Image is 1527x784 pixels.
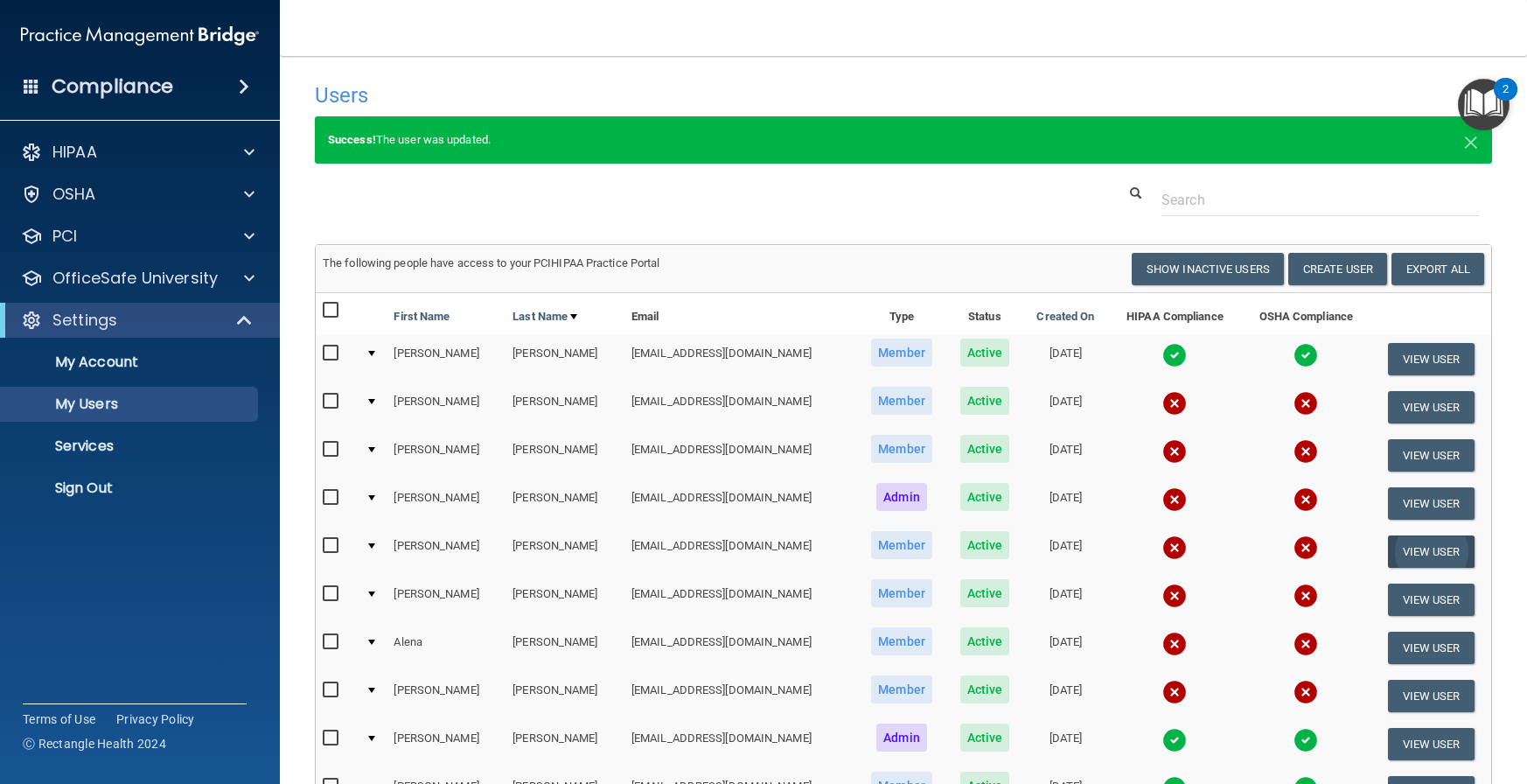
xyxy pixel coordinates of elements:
[11,479,250,497] p: Sign Out
[624,624,857,672] td: [EMAIL_ADDRESS][DOMAIN_NAME]
[116,710,195,728] a: Privacy Policy
[1162,487,1187,512] img: cross.ca9f0e7f.svg
[960,579,1010,607] span: Active
[1022,335,1108,383] td: [DATE]
[506,720,624,768] td: [PERSON_NAME]
[387,431,506,479] td: [PERSON_NAME]
[21,142,254,163] a: HIPAA
[21,184,254,205] a: OSHA
[11,395,250,413] p: My Users
[52,226,77,247] p: PCI
[1388,487,1475,520] button: View User
[387,624,506,672] td: Alena
[1022,479,1108,528] td: [DATE]
[960,627,1010,655] span: Active
[960,387,1010,415] span: Active
[624,720,857,768] td: [EMAIL_ADDRESS][DOMAIN_NAME]
[857,293,947,335] th: Type
[21,226,254,247] a: PCI
[323,256,660,269] span: The following people have access to your PCIHIPAA Practice Portal
[960,339,1010,367] span: Active
[1293,584,1318,608] img: cross.ca9f0e7f.svg
[1293,343,1318,367] img: tick.e7d51cea.svg
[315,116,1492,164] div: The user was updated.
[506,335,624,383] td: [PERSON_NAME]
[387,672,506,720] td: [PERSON_NAME]
[328,133,376,146] strong: Success!
[23,735,166,752] span: Ⓒ Rectangle Health 2024
[1022,576,1108,624] td: [DATE]
[876,724,927,752] span: Admin
[506,672,624,720] td: [PERSON_NAME]
[506,528,624,576] td: [PERSON_NAME]
[1022,383,1108,431] td: [DATE]
[1458,79,1510,130] button: Open Resource Center, 2 new notifications
[871,435,932,463] span: Member
[946,293,1022,335] th: Status
[1293,391,1318,416] img: cross.ca9f0e7f.svg
[1293,535,1318,560] img: cross.ca9f0e7f.svg
[1022,431,1108,479] td: [DATE]
[960,435,1010,463] span: Active
[624,335,857,383] td: [EMAIL_ADDRESS][DOMAIN_NAME]
[394,306,450,327] a: First Name
[1388,728,1475,760] button: View User
[624,576,857,624] td: [EMAIL_ADDRESS][DOMAIN_NAME]
[1463,129,1479,150] button: Close
[387,528,506,576] td: [PERSON_NAME]
[1162,439,1187,464] img: cross.ca9f0e7f.svg
[624,672,857,720] td: [EMAIL_ADDRESS][DOMAIN_NAME]
[506,624,624,672] td: [PERSON_NAME]
[1440,663,1506,730] iframe: Drift Widget Chat Controller
[1388,343,1475,375] button: View User
[1036,306,1094,327] a: Created On
[1162,584,1187,608] img: cross.ca9f0e7f.svg
[624,479,857,528] td: [EMAIL_ADDRESS][DOMAIN_NAME]
[1388,680,1475,712] button: View User
[512,306,577,327] a: Last Name
[624,383,857,431] td: [EMAIL_ADDRESS][DOMAIN_NAME]
[1293,680,1318,704] img: cross.ca9f0e7f.svg
[1288,253,1387,285] button: Create User
[1162,680,1187,704] img: cross.ca9f0e7f.svg
[21,310,254,331] a: Settings
[960,483,1010,511] span: Active
[387,383,506,431] td: [PERSON_NAME]
[315,84,991,107] h4: Users
[52,268,218,289] p: OfficeSafe University
[1132,253,1284,285] button: Show Inactive Users
[960,675,1010,703] span: Active
[624,431,857,479] td: [EMAIL_ADDRESS][DOMAIN_NAME]
[871,627,932,655] span: Member
[506,431,624,479] td: [PERSON_NAME]
[52,142,97,163] p: HIPAA
[1161,184,1479,216] input: Search
[1241,293,1370,335] th: OSHA Compliance
[1162,343,1187,367] img: tick.e7d51cea.svg
[1162,391,1187,416] img: cross.ca9f0e7f.svg
[1022,528,1108,576] td: [DATE]
[1293,439,1318,464] img: cross.ca9f0e7f.svg
[1463,122,1479,157] span: ×
[387,335,506,383] td: [PERSON_NAME]
[506,576,624,624] td: [PERSON_NAME]
[1293,632,1318,656] img: cross.ca9f0e7f.svg
[1162,535,1187,560] img: cross.ca9f0e7f.svg
[871,579,932,607] span: Member
[11,437,250,455] p: Services
[1109,293,1242,335] th: HIPAA Compliance
[387,720,506,768] td: [PERSON_NAME]
[624,293,857,335] th: Email
[1388,439,1475,472] button: View User
[1293,728,1318,752] img: tick.e7d51cea.svg
[871,531,932,559] span: Member
[1293,487,1318,512] img: cross.ca9f0e7f.svg
[52,74,173,99] h4: Compliance
[1388,584,1475,616] button: View User
[11,353,250,371] p: My Account
[1022,720,1108,768] td: [DATE]
[1388,632,1475,664] button: View User
[1022,672,1108,720] td: [DATE]
[876,483,927,511] span: Admin
[871,675,932,703] span: Member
